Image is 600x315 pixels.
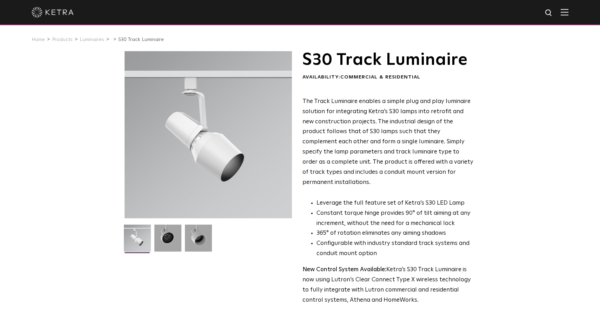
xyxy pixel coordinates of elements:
p: Ketra’s S30 Track Luminaire is now using Lutron’s Clear Connect Type X wireless technology to ful... [302,265,473,306]
img: S30-Track-Luminaire-2021-Web-Square [124,225,151,257]
span: The Track Luminaire enables a simple plug and play luminaire solution for integrating Ketra’s S30... [302,98,473,185]
li: Configurable with industry standard track systems and conduit mount option [316,239,473,259]
li: 365° of rotation eliminates any aiming shadows [316,228,473,239]
a: S30 Track Luminaire [118,37,164,42]
img: 9e3d97bd0cf938513d6e [185,225,212,257]
a: Products [52,37,73,42]
div: Availability: [302,74,473,81]
li: Constant torque hinge provides 90° of tilt aiming at any increment, without the need for a mechan... [316,208,473,229]
a: Home [32,37,45,42]
strong: New Control System Available: [302,267,386,273]
img: search icon [545,9,553,18]
img: Hamburger%20Nav.svg [561,9,568,15]
img: ketra-logo-2019-white [32,7,74,18]
h1: S30 Track Luminaire [302,51,473,69]
li: Leverage the full feature set of Ketra’s S30 LED Lamp [316,198,473,208]
span: Commercial & Residential [340,75,420,80]
img: 3b1b0dc7630e9da69e6b [154,225,181,257]
a: Luminaires [80,37,104,42]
